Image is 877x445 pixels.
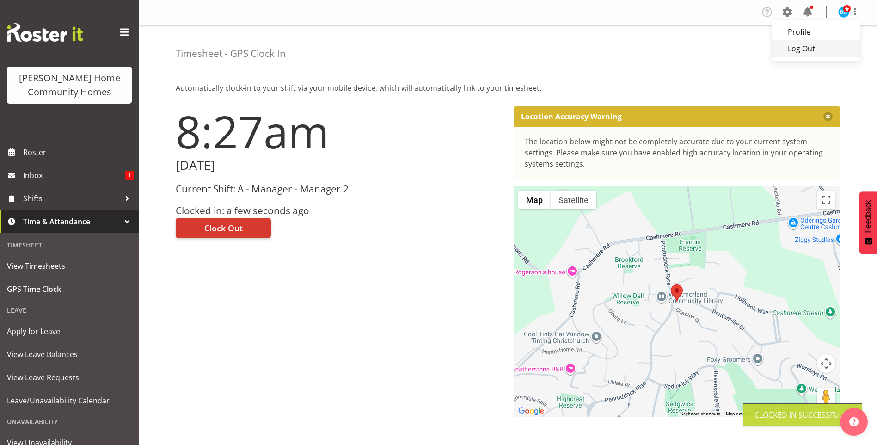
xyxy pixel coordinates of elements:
span: 1 [125,171,134,180]
a: View Timesheets [2,254,136,278]
a: Apply for Leave [2,320,136,343]
img: help-xxl-2.png [849,417,859,426]
button: Show satellite imagery [551,191,596,209]
h4: Timesheet - GPS Clock In [176,48,286,59]
a: Profile [772,24,860,40]
a: View Leave Requests [2,366,136,389]
span: Inbox [23,168,125,182]
span: Apply for Leave [7,324,132,338]
div: Clocked in Successfully [754,409,851,420]
a: View Leave Balances [2,343,136,366]
a: Log Out [772,40,860,57]
button: Drag Pegman onto the map to open Street View [817,388,835,406]
span: Map data ©2025 Google [726,411,776,416]
h3: Current Shift: A - Manager - Manager 2 [176,184,503,194]
img: Google [516,405,546,417]
img: Rosterit website logo [7,23,83,42]
h2: [DATE] [176,158,503,173]
button: Close message [823,112,833,121]
span: Leave/Unavailability Calendar [7,394,132,408]
button: Map camera controls [817,354,835,373]
span: Clock Out [204,222,243,234]
div: [PERSON_NAME] Home Community Homes [16,71,123,99]
span: Shifts [23,192,120,205]
span: Time & Attendance [23,215,120,229]
div: Timesheet [2,235,136,254]
p: Automatically clock-in to your shift via your mobile device, which will automatically link to you... [176,82,840,93]
span: View Timesheets [7,259,132,273]
div: The location below might not be completely accurate due to your current system settings. Please m... [525,136,829,169]
a: Open this area in Google Maps (opens a new window) [516,405,546,417]
p: Location Accuracy Warning [521,112,622,121]
a: GPS Time Clock [2,278,136,301]
button: Clock Out [176,218,271,238]
h3: Clocked in: a few seconds ago [176,205,503,216]
button: Feedback - Show survey [859,191,877,254]
div: Leave [2,301,136,320]
span: View Leave Requests [7,371,132,384]
button: Toggle fullscreen view [817,191,835,209]
span: Feedback [864,200,872,233]
span: GPS Time Clock [7,282,132,296]
span: View Leave Balances [7,347,132,361]
span: Roster [23,145,134,159]
button: Show street map [518,191,551,209]
div: Unavailability [2,412,136,431]
a: Leave/Unavailability Calendar [2,389,136,412]
img: barbara-dunlop8515.jpg [838,6,849,18]
h1: 8:27am [176,106,503,156]
button: Keyboard shortcuts [681,411,720,417]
